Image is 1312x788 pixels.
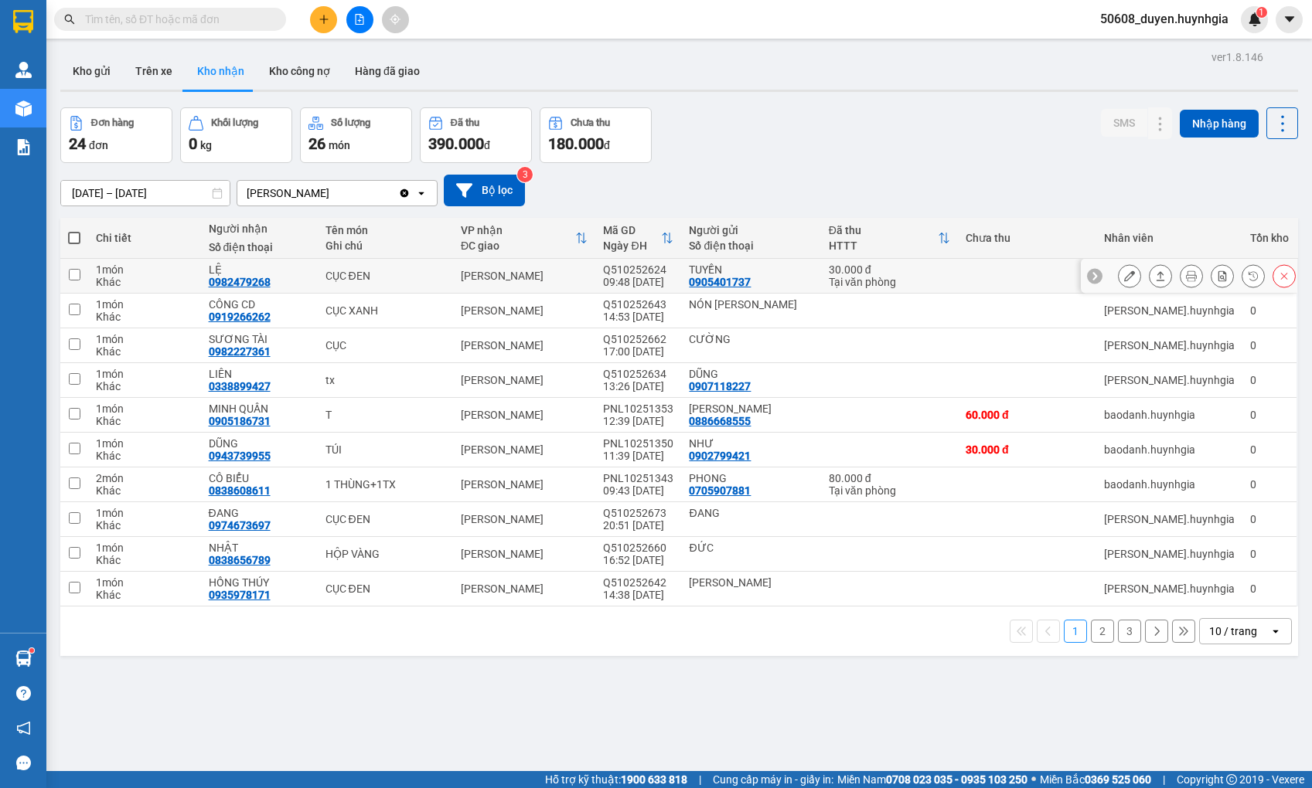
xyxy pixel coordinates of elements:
button: Số lượng26món [300,107,412,163]
div: 0 [1250,443,1289,456]
div: Sửa đơn hàng [1118,264,1141,287]
div: 0 [1250,548,1289,560]
div: 1 món [96,402,193,415]
div: Khác [96,276,193,288]
div: 0 [1250,409,1289,421]
strong: 0369 525 060 [1085,773,1151,786]
div: MINH QUÂN [209,402,310,415]
div: CỤC XANH [325,304,445,317]
div: Chưa thu [966,232,1089,244]
div: Q510252660 [603,542,673,554]
div: 0919266262 [209,311,271,323]
img: solution-icon [15,139,32,155]
div: Chi tiết [96,232,193,244]
span: plus [319,14,329,25]
div: Khác [96,311,193,323]
div: KIM [689,402,813,415]
div: NHẬT [209,542,310,554]
div: SƯƠNG TÀI [209,333,310,345]
div: 0 [1250,478,1289,491]
img: warehouse-icon [15,650,32,667]
div: baodanh.huynhgia [1104,478,1235,491]
div: Khác [96,484,193,497]
div: Khác [96,380,193,392]
button: Hàng đã giao [342,53,432,90]
div: HỘP VÀNG [325,548,445,560]
div: Đã thu [451,117,479,128]
div: nguyen.huynhgia [1104,513,1235,525]
div: CỤC ĐEN [325,583,445,595]
div: [PERSON_NAME] [461,270,588,282]
div: 0974673697 [209,519,271,532]
div: baodanh.huynhgia [1104,443,1235,456]
span: search [64,14,75,25]
div: 10 / trang [1209,623,1257,639]
span: 1 [1259,7,1264,18]
div: 60.000 đ [966,409,1089,421]
sup: 3 [517,167,533,182]
span: file-add [354,14,365,25]
div: 09:48 [DATE] [603,276,673,288]
div: 0886668555 [689,415,751,427]
div: 1 món [96,437,193,450]
button: aim [382,6,409,33]
div: 0935978171 [209,589,271,601]
div: Tên món [325,224,445,236]
span: Miền Bắc [1040,771,1151,788]
button: Trên xe [123,53,185,90]
div: LỆ [209,263,310,276]
div: CÔNG CD [209,298,310,311]
svg: Clear value [398,187,411,199]
button: Bộ lọc [444,175,525,206]
div: 0 [1250,583,1289,595]
button: Đơn hàng24đơn [60,107,172,163]
div: 1 món [96,298,193,311]
svg: open [415,187,428,199]
div: 0705907881 [689,484,751,497]
div: 11:39 [DATE] [603,450,673,462]
div: 0907118227 [689,380,751,392]
div: [PERSON_NAME] [461,478,588,491]
div: Q510252673 [603,507,673,519]
div: 0982479268 [209,276,271,288]
span: caret-down [1283,12,1297,26]
div: Tại văn phòng [829,276,950,288]
button: Kho nhận [185,53,257,90]
div: DŨNG [689,368,813,380]
span: 0 [189,134,197,153]
button: Khối lượng0kg [180,107,292,163]
div: 0905401737 [689,276,751,288]
span: notification [16,721,31,735]
div: DŨNG [209,437,310,450]
span: 180.000 [548,134,604,153]
div: 0338899427 [209,380,271,392]
div: BẠCH VĂN [689,576,813,589]
span: đơn [89,139,108,151]
div: tx [325,374,445,386]
div: [PERSON_NAME] [461,548,588,560]
div: Khác [96,554,193,566]
div: 1 món [96,576,193,589]
div: 80.000 đ [829,472,950,484]
div: 12:39 [DATE] [603,415,673,427]
button: SMS [1101,109,1147,137]
div: PNL10251353 [603,402,673,415]
div: nguyen.huynhgia [1104,548,1235,560]
button: file-add [346,6,373,33]
img: warehouse-icon [15,100,32,117]
span: message [16,756,31,770]
div: [PERSON_NAME] [461,374,588,386]
span: 50608_duyen.huynhgia [1088,9,1241,29]
div: [PERSON_NAME] [247,185,329,201]
input: Selected Cam Đức. [331,185,332,201]
div: 16:52 [DATE] [603,554,673,566]
span: 390.000 [428,134,484,153]
img: logo-vxr [13,10,33,33]
div: Q510252643 [603,298,673,311]
div: ver 1.8.146 [1211,49,1263,66]
div: 14:53 [DATE] [603,311,673,323]
div: 0902799421 [689,450,751,462]
div: 20:51 [DATE] [603,519,673,532]
span: Miền Nam [837,771,1027,788]
span: 24 [69,134,86,153]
